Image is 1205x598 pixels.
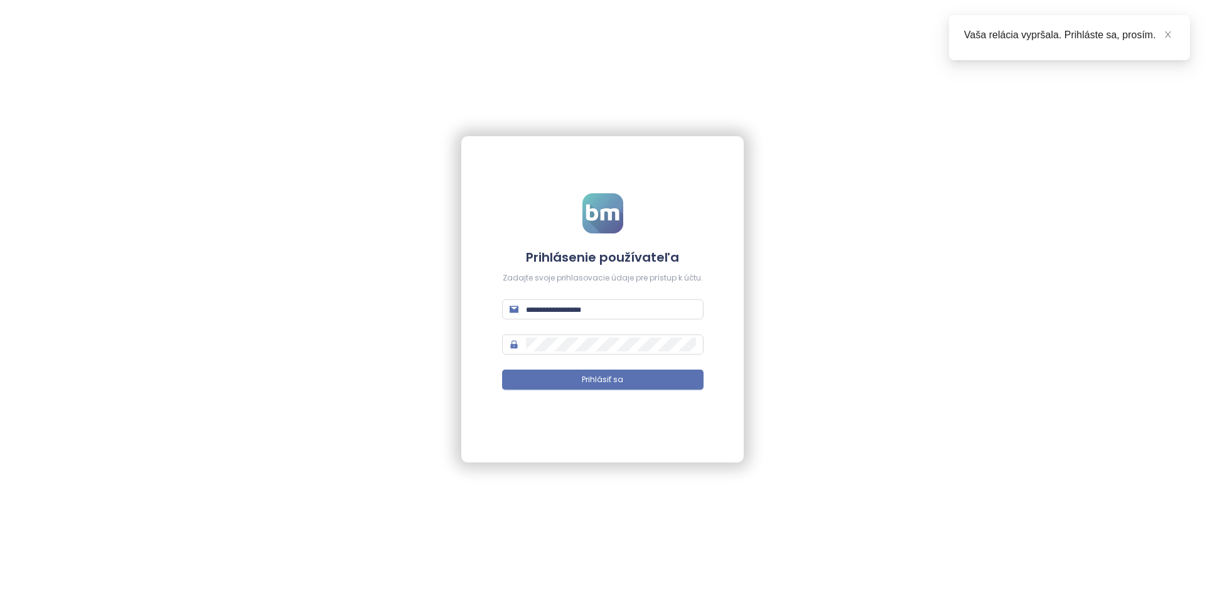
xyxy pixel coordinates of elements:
span: Prihlásiť sa [582,374,623,386]
div: Zadajte svoje prihlasovacie údaje pre prístup k účtu. [502,272,704,284]
h4: Prihlásenie používateľa [502,248,704,266]
span: close [1164,30,1172,39]
img: logo [582,193,623,233]
div: Vaša relácia vypršala. Prihláste sa, prosím. [964,28,1175,43]
span: lock [510,340,518,349]
span: mail [510,305,518,314]
button: Prihlásiť sa [502,370,704,390]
